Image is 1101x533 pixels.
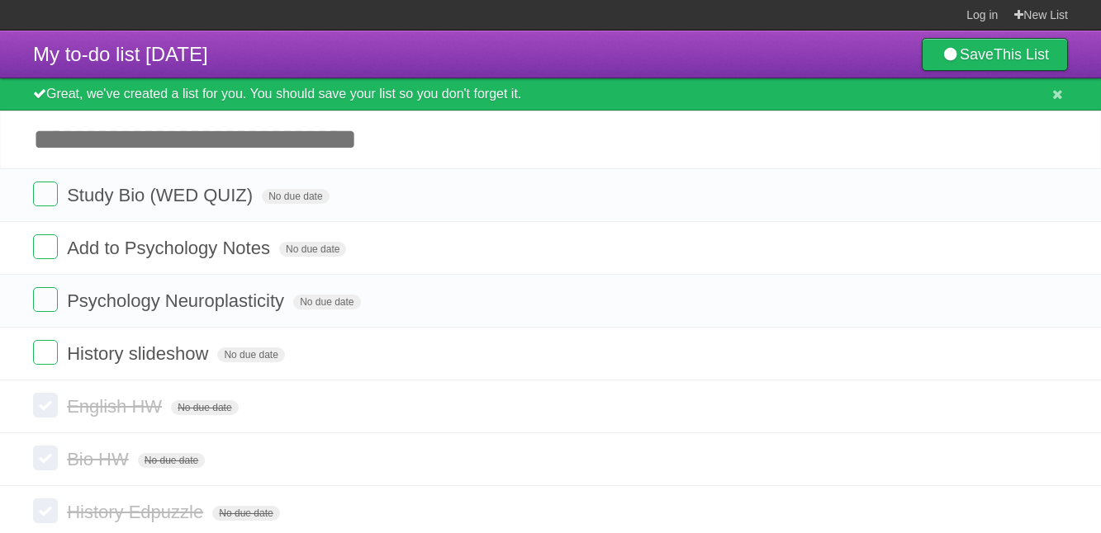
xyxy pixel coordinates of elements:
[138,453,205,468] span: No due date
[279,242,346,257] span: No due date
[67,449,133,469] span: Bio HW
[262,189,329,204] span: No due date
[293,295,360,309] span: No due date
[33,182,58,206] label: Done
[67,502,207,522] span: History Edpuzzle
[212,506,279,521] span: No due date
[33,498,58,523] label: Done
[922,38,1068,71] a: SaveThis List
[33,446,58,470] label: Done
[33,43,208,65] span: My to-do list [DATE]
[67,343,212,364] span: History slideshow
[33,287,58,312] label: Done
[67,290,288,311] span: Psychology Neuroplasticity
[33,340,58,365] label: Done
[67,185,257,205] span: Study Bio (WED QUIZ)
[994,46,1049,63] b: This List
[33,393,58,417] label: Done
[67,396,166,417] span: English HW
[217,347,284,362] span: No due date
[67,238,274,258] span: Add to Psychology Notes
[33,234,58,259] label: Done
[171,400,238,415] span: No due date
